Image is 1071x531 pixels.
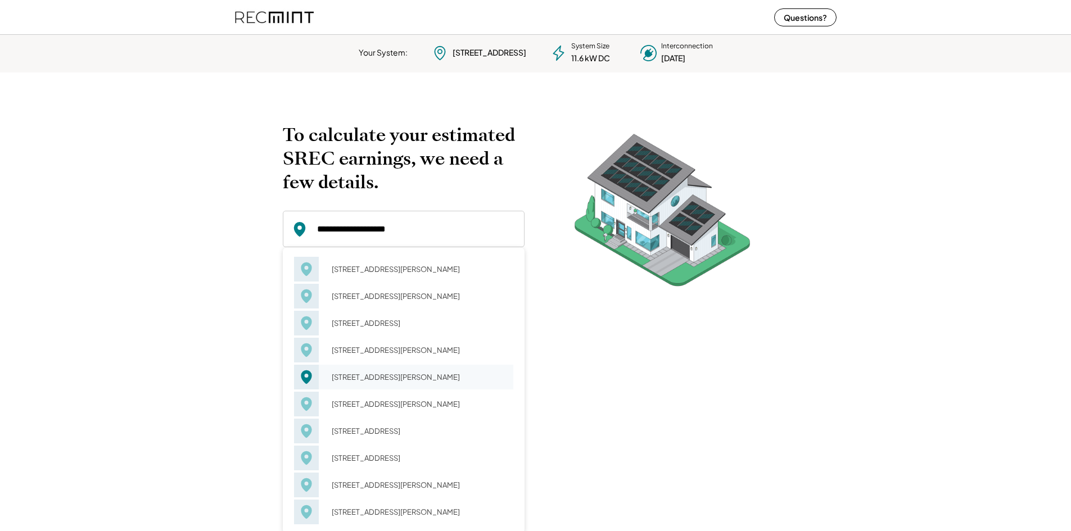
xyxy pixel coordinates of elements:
[324,342,513,358] div: [STREET_ADDRESS][PERSON_NAME]
[324,288,513,304] div: [STREET_ADDRESS][PERSON_NAME]
[324,450,513,466] div: [STREET_ADDRESS]
[324,369,513,385] div: [STREET_ADDRESS][PERSON_NAME]
[661,42,713,51] div: Interconnection
[324,261,513,277] div: [STREET_ADDRESS][PERSON_NAME]
[324,477,513,493] div: [STREET_ADDRESS][PERSON_NAME]
[235,2,314,32] img: recmint-logotype%403x%20%281%29.jpeg
[453,47,526,58] div: [STREET_ADDRESS]
[283,123,525,194] h2: To calculate your estimated SREC earnings, we need a few details.
[359,47,408,58] div: Your System:
[571,42,609,51] div: System Size
[324,315,513,331] div: [STREET_ADDRESS]
[661,53,685,64] div: [DATE]
[324,504,513,520] div: [STREET_ADDRESS][PERSON_NAME]
[324,423,513,439] div: [STREET_ADDRESS]
[571,53,610,64] div: 11.6 kW DC
[774,8,837,26] button: Questions?
[324,396,513,412] div: [STREET_ADDRESS][PERSON_NAME]
[553,123,772,303] img: RecMintArtboard%207.png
